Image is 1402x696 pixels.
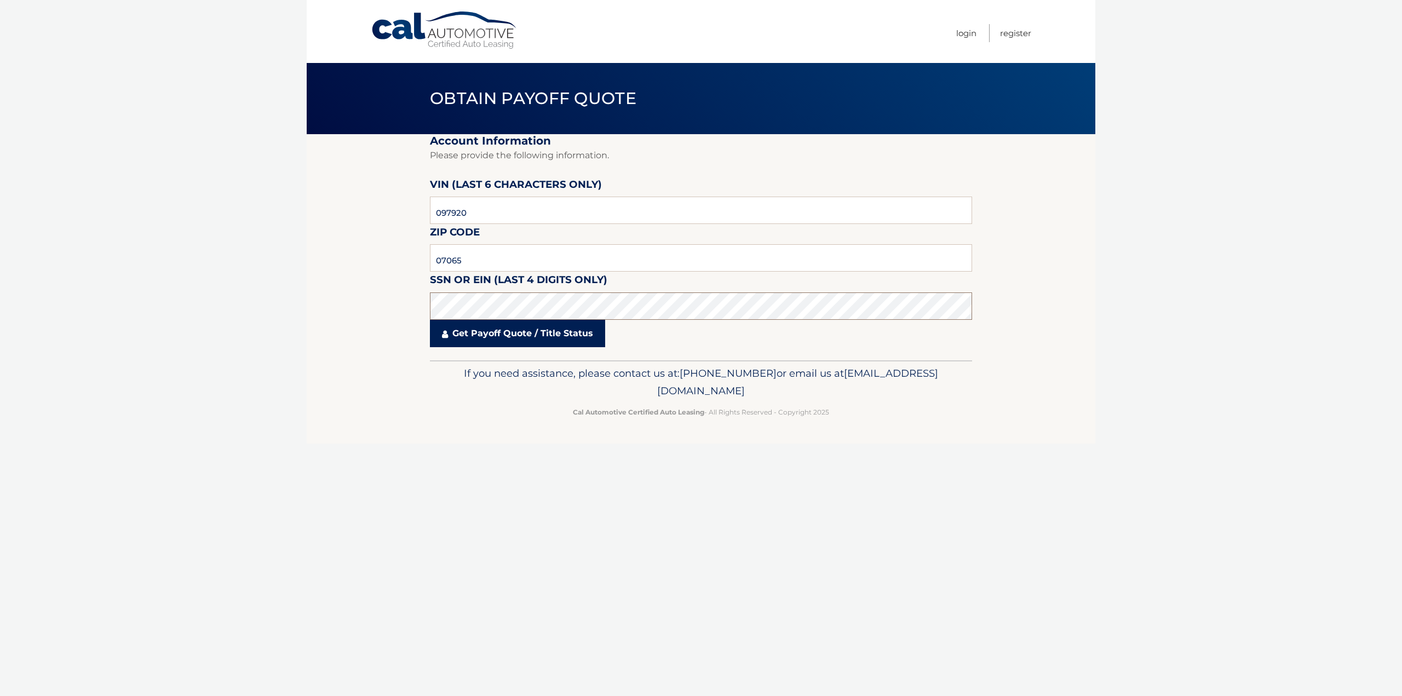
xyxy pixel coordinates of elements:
[437,406,965,418] p: - All Rights Reserved - Copyright 2025
[956,24,976,42] a: Login
[430,224,480,244] label: Zip Code
[437,365,965,400] p: If you need assistance, please contact us at: or email us at
[430,176,602,197] label: VIN (last 6 characters only)
[430,134,972,148] h2: Account Information
[573,408,704,416] strong: Cal Automotive Certified Auto Leasing
[371,11,519,50] a: Cal Automotive
[1000,24,1031,42] a: Register
[430,272,607,292] label: SSN or EIN (last 4 digits only)
[680,367,777,379] span: [PHONE_NUMBER]
[430,88,636,108] span: Obtain Payoff Quote
[430,320,605,347] a: Get Payoff Quote / Title Status
[430,148,972,163] p: Please provide the following information.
